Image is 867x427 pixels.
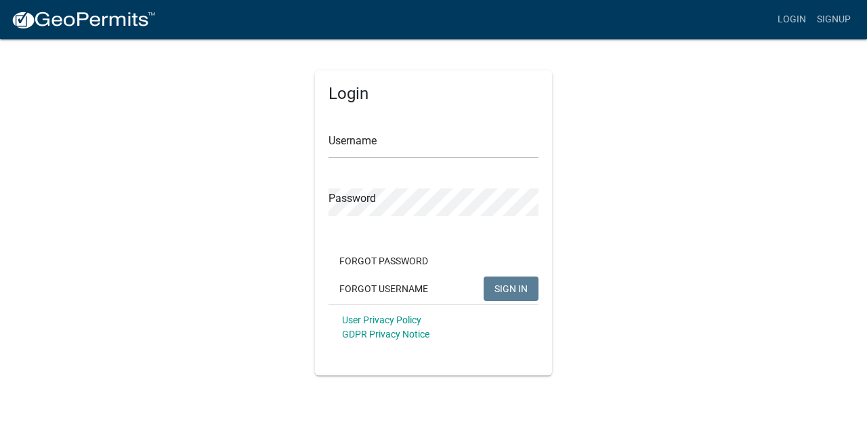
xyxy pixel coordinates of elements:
[329,249,439,273] button: Forgot Password
[811,7,856,33] a: Signup
[772,7,811,33] a: Login
[329,84,538,104] h5: Login
[484,277,538,301] button: SIGN IN
[342,314,421,325] a: User Privacy Policy
[494,283,528,293] span: SIGN IN
[329,277,439,301] button: Forgot Username
[342,329,429,340] a: GDPR Privacy Notice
